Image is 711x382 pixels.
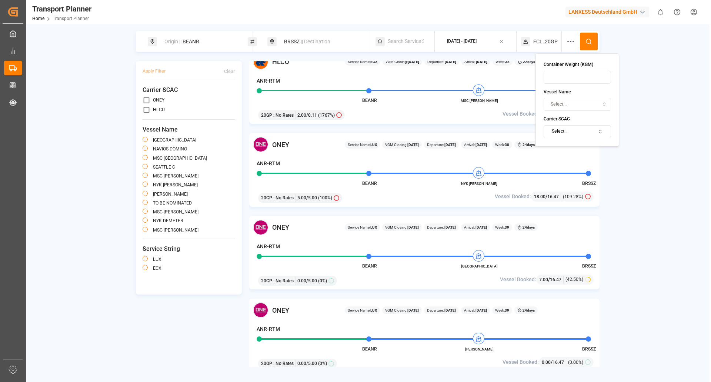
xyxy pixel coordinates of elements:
[153,219,183,223] label: NYK DEMETER
[257,325,280,333] h4: ANR-RTM
[464,142,487,147] span: Arrival:
[444,308,456,312] b: [DATE]
[427,225,456,230] span: Departure:
[503,358,539,366] span: Vessel Booked:
[551,101,567,108] span: Select...
[32,16,44,21] a: Home
[261,278,272,284] span: 20GP
[318,278,327,284] span: (0%)
[565,7,649,17] div: LANXESS Deutschland GmbH
[523,225,535,229] b: 24 days
[505,143,509,147] b: 38
[164,39,181,44] span: Origin ||
[257,77,280,85] h4: ANR-RTM
[495,308,509,313] span: Week:
[273,112,294,119] span: : No Rates
[495,193,531,200] span: Vessel Booked:
[160,35,240,49] div: BEANR
[388,36,424,47] input: Search Service String
[348,142,377,147] span: Service Name:
[475,143,487,147] b: [DATE]
[582,181,596,186] span: BRSSZ
[495,225,509,230] span: Week:
[261,195,272,201] span: 20GP
[669,4,685,20] button: Help Center
[534,193,561,200] div: /
[444,225,456,229] b: [DATE]
[370,225,377,229] b: LUX
[257,243,280,250] h4: ANR-RTM
[495,59,510,64] span: Week:
[153,210,198,214] label: MSC [PERSON_NAME]
[459,263,500,269] span: [GEOGRAPHIC_DATA]
[153,98,164,102] label: ONEY
[534,194,545,199] span: 18.00
[407,225,419,229] b: [DATE]
[459,98,500,103] span: MSC [PERSON_NAME]
[273,360,294,367] span: : No Rates
[143,86,235,94] span: Carrier SCAC
[544,38,558,46] span: ,20GP
[544,89,611,96] h4: Vessel Name
[153,201,192,205] label: TO BE NOMINATED
[568,359,583,366] span: (0.00%)
[459,346,500,352] span: [PERSON_NAME]
[565,5,652,19] button: LANXESS Deutschland GmbH
[370,308,377,312] b: LUX
[297,278,317,284] span: 0.00 / 5.00
[444,143,456,147] b: [DATE]
[153,107,165,112] label: HLCU
[370,60,377,64] b: ECX
[143,245,235,253] span: Service String
[523,60,535,64] b: 22 days
[459,181,500,186] span: NYK [PERSON_NAME]
[565,276,583,283] span: (42.50%)
[297,112,317,119] span: 2.00 / 0.11
[153,174,198,178] label: MSC [PERSON_NAME]
[464,225,487,230] span: Arrival:
[427,59,456,64] span: Departure:
[385,225,419,230] span: VGM Closing:
[261,112,272,119] span: 20GP
[582,263,596,269] span: BRSSZ
[153,183,198,187] label: NYK [PERSON_NAME]
[652,4,669,20] button: show 0 new notifications
[153,257,161,262] label: LUX
[318,195,332,201] span: (100%)
[544,125,611,138] button: Select...
[475,60,487,64] b: [DATE]
[533,38,543,46] span: FCL
[261,360,272,367] span: 20GP
[385,308,419,313] span: VGM Closing:
[500,276,536,283] span: Vessel Booked:
[348,59,377,64] span: Service Name:
[427,308,456,313] span: Departure:
[153,156,207,160] label: MSC [GEOGRAPHIC_DATA]
[348,308,377,313] span: Service Name:
[542,360,551,365] span: 0.00
[318,112,335,119] span: (1767%)
[464,308,487,313] span: Arrival:
[253,302,268,318] img: Carrier
[362,181,377,186] span: BEANR
[301,39,330,44] span: || Destination
[273,278,294,284] span: : No Rates
[544,62,611,68] h4: Container Weight (KGM)
[318,360,327,367] span: (0%)
[224,68,235,75] div: Clear
[32,3,91,14] div: Transport Planner
[362,98,377,103] span: BEANR
[582,346,596,352] span: BRSSZ
[280,35,360,49] div: BRSSZ
[553,360,564,365] span: 16.47
[523,308,535,312] b: 24 days
[362,346,377,352] span: BEANR
[539,276,564,283] div: /
[427,142,456,147] span: Departure:
[407,308,419,312] b: [DATE]
[542,358,566,366] div: /
[153,138,196,142] label: [GEOGRAPHIC_DATA]
[348,225,377,230] span: Service Name:
[563,193,583,200] span: (109.28%)
[495,142,509,147] span: Week:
